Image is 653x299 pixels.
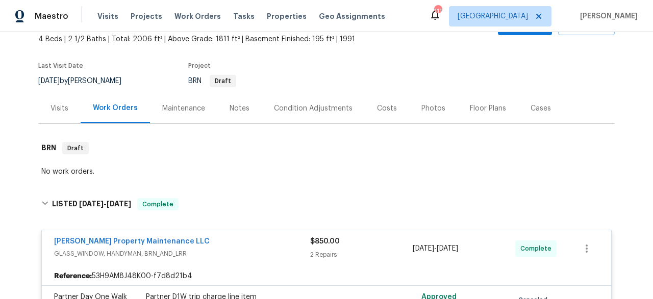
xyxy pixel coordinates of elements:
[576,11,638,21] span: [PERSON_NAME]
[131,11,162,21] span: Projects
[162,103,205,114] div: Maintenance
[274,103,353,114] div: Condition Adjustments
[188,63,211,69] span: Project
[38,188,615,221] div: LISTED [DATE]-[DATE]Complete
[52,198,131,210] h6: LISTED
[63,143,88,153] span: Draft
[93,103,138,113] div: Work Orders
[434,6,441,16] div: 111
[54,249,310,259] span: GLASS_WINDOW, HANDYMAN, BRN_AND_LRR
[41,142,56,154] h6: BRN
[310,250,413,260] div: 2 Repairs
[211,78,235,84] span: Draft
[531,103,551,114] div: Cases
[233,13,255,20] span: Tasks
[79,200,104,207] span: [DATE]
[42,267,611,285] div: 53H9AM8J48K00-f7d8d21b4
[38,34,408,44] span: 4 Beds | 2 1/2 Baths | Total: 2006 ft² | Above Grade: 1811 ft² | Basement Finished: 195 ft² | 1991
[413,243,458,254] span: -
[267,11,307,21] span: Properties
[35,11,68,21] span: Maestro
[188,77,236,85] span: BRN
[413,245,434,252] span: [DATE]
[421,103,445,114] div: Photos
[458,11,528,21] span: [GEOGRAPHIC_DATA]
[174,11,221,21] span: Work Orders
[310,238,340,245] span: $850.00
[520,243,556,254] span: Complete
[79,200,131,207] span: -
[38,75,134,87] div: by [PERSON_NAME]
[54,271,92,281] b: Reference:
[54,238,210,245] a: [PERSON_NAME] Property Maintenance LLC
[107,200,131,207] span: [DATE]
[319,11,385,21] span: Geo Assignments
[138,199,178,209] span: Complete
[41,167,612,177] div: No work orders.
[38,132,615,165] div: BRN Draft
[437,245,458,252] span: [DATE]
[377,103,397,114] div: Costs
[470,103,506,114] div: Floor Plans
[51,103,68,114] div: Visits
[230,103,249,114] div: Notes
[38,77,60,85] span: [DATE]
[97,11,118,21] span: Visits
[38,63,83,69] span: Last Visit Date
